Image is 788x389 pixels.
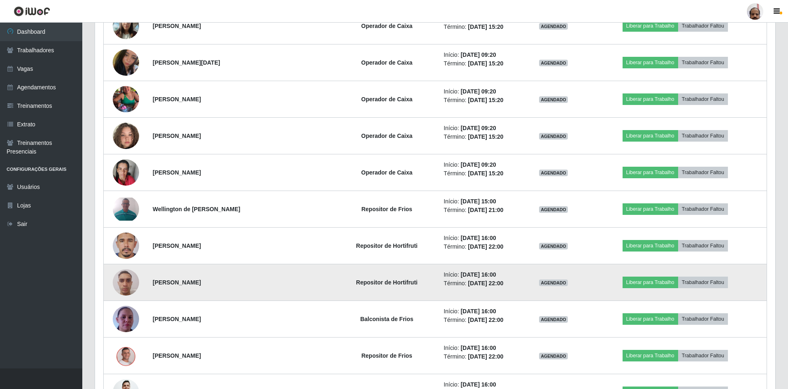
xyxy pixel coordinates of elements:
button: Liberar para Trabalho [623,203,678,215]
span: AGENDADO [539,353,568,359]
strong: [PERSON_NAME][DATE] [153,59,220,66]
button: Liberar para Trabalho [623,313,678,325]
time: [DATE] 21:00 [468,207,503,213]
span: AGENDADO [539,316,568,323]
strong: [PERSON_NAME] [153,352,201,359]
li: Início: [444,380,518,389]
li: Término: [444,169,518,178]
li: Término: [444,59,518,68]
time: [DATE] 16:00 [460,308,496,314]
time: [DATE] 09:20 [460,125,496,131]
li: Início: [444,161,518,169]
strong: Balconista de Frios [360,316,413,322]
strong: [PERSON_NAME] [153,133,201,139]
button: Trabalhador Faltou [678,57,728,68]
li: Término: [444,133,518,141]
button: Trabalhador Faltou [678,203,728,215]
strong: Operador de Caixa [361,96,413,102]
img: 1750080231125.jpeg [113,217,139,275]
img: 1746037018023.jpeg [113,296,139,342]
img: 1735410099606.jpeg [113,8,139,43]
time: [DATE] 09:20 [460,88,496,95]
button: Liberar para Trabalho [623,93,678,105]
time: [DATE] 16:00 [460,235,496,241]
li: Término: [444,23,518,31]
img: 1734191984880.jpeg [113,155,139,190]
img: 1753657794780.jpeg [113,345,139,366]
li: Início: [444,344,518,352]
span: AGENDADO [539,133,568,140]
span: AGENDADO [539,280,568,286]
time: [DATE] 15:00 [460,198,496,205]
button: Liberar para Trabalho [623,240,678,252]
time: [DATE] 22:00 [468,280,503,287]
li: Término: [444,279,518,288]
li: Início: [444,51,518,59]
li: Término: [444,352,518,361]
li: Início: [444,234,518,242]
li: Início: [444,124,518,133]
img: 1724302399832.jpeg [113,198,139,221]
img: 1751065972861.jpeg [113,112,139,159]
li: Término: [444,96,518,105]
time: [DATE] 16:00 [460,345,496,351]
strong: Wellington de [PERSON_NAME] [153,206,240,212]
button: Trabalhador Faltou [678,350,728,361]
li: Início: [444,307,518,316]
li: Início: [444,197,518,206]
strong: Operador de Caixa [361,59,413,66]
button: Trabalhador Faltou [678,240,728,252]
strong: [PERSON_NAME] [153,316,201,322]
button: Liberar para Trabalho [623,130,678,142]
button: Liberar para Trabalho [623,350,678,361]
img: CoreUI Logo [14,6,50,16]
time: [DATE] 22:00 [468,317,503,323]
button: Liberar para Trabalho [623,20,678,32]
strong: Repositor de Frios [361,206,412,212]
time: [DATE] 15:20 [468,170,503,177]
button: Trabalhador Faltou [678,167,728,178]
time: [DATE] 16:00 [460,381,496,388]
button: Trabalhador Faltou [678,313,728,325]
time: [DATE] 15:20 [468,23,503,30]
strong: Repositor de Hortifruti [356,279,417,286]
strong: Operador de Caixa [361,23,413,29]
strong: Repositor de Frios [361,352,412,359]
strong: [PERSON_NAME] [153,242,201,249]
strong: [PERSON_NAME] [153,279,201,286]
time: [DATE] 15:20 [468,97,503,103]
time: [DATE] 16:00 [460,271,496,278]
span: AGENDADO [539,60,568,66]
img: 1737905263534.jpeg [113,45,139,80]
strong: Repositor de Hortifruti [356,242,417,249]
button: Liberar para Trabalho [623,167,678,178]
span: AGENDADO [539,96,568,103]
strong: [PERSON_NAME] [153,96,201,102]
span: AGENDADO [539,243,568,249]
li: Término: [444,316,518,324]
button: Trabalhador Faltou [678,130,728,142]
li: Início: [444,87,518,96]
li: Término: [444,206,518,214]
strong: [PERSON_NAME] [153,23,201,29]
span: AGENDADO [539,206,568,213]
li: Início: [444,270,518,279]
span: AGENDADO [539,170,568,176]
button: Liberar para Trabalho [623,277,678,288]
time: [DATE] 09:20 [460,51,496,58]
strong: [PERSON_NAME] [153,169,201,176]
button: Trabalhador Faltou [678,93,728,105]
time: [DATE] 09:20 [460,161,496,168]
time: [DATE] 22:00 [468,353,503,360]
time: [DATE] 15:20 [468,133,503,140]
img: 1751476374327.jpeg [113,265,139,300]
time: [DATE] 22:00 [468,243,503,250]
img: 1744399618911.jpeg [113,76,139,123]
button: Trabalhador Faltou [678,20,728,32]
strong: Operador de Caixa [361,133,413,139]
time: [DATE] 15:20 [468,60,503,67]
strong: Operador de Caixa [361,169,413,176]
li: Término: [444,242,518,251]
span: AGENDADO [539,23,568,30]
button: Trabalhador Faltou [678,277,728,288]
